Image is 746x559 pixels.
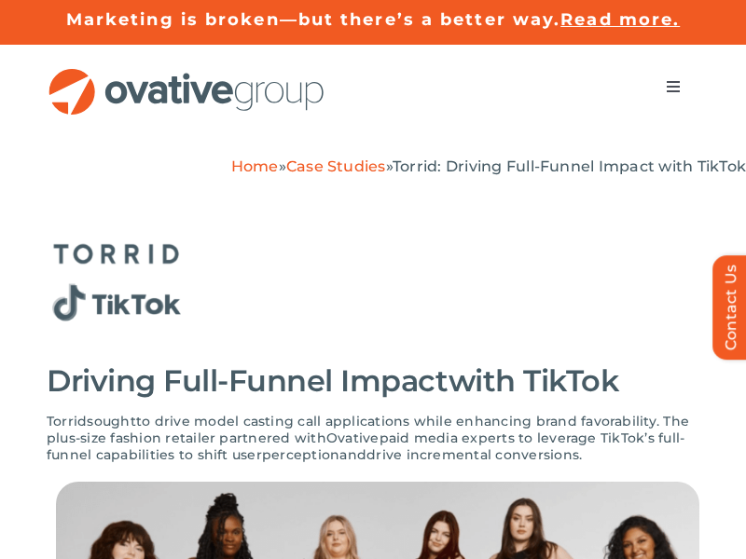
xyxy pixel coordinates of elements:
[326,429,380,446] span: Ovative
[231,157,279,175] a: Home
[47,429,684,463] span: paid media experts to leverage TikTok’s full-funnel capabilities to shift user
[66,9,561,30] a: Marketing is broken—but there’s a better way.
[87,413,120,429] span: soug
[262,446,339,463] span: perception
[47,274,186,332] img: TikTok
[647,68,699,105] nav: Menu
[339,446,366,463] span: and
[231,157,746,175] span: » »
[47,413,689,446] span: to drive model casting call applications while enhancing brand favorability. The plus-size fashio...
[495,446,582,463] span: conversions.
[366,446,491,463] span: drive incremental
[560,9,680,30] a: Read more.
[393,157,746,175] span: Torrid: Driving Full-Funnel Impact with TikTok
[449,362,619,399] span: with TikTok
[107,362,448,399] span: ing Full-Funnel Impact
[47,234,186,274] img: Torrid
[47,66,326,84] a: OG_Full_horizontal_RGB
[120,413,135,429] span: ht
[286,157,386,175] a: Case Studies
[47,362,107,399] span: Driv
[47,413,87,429] span: Torrid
